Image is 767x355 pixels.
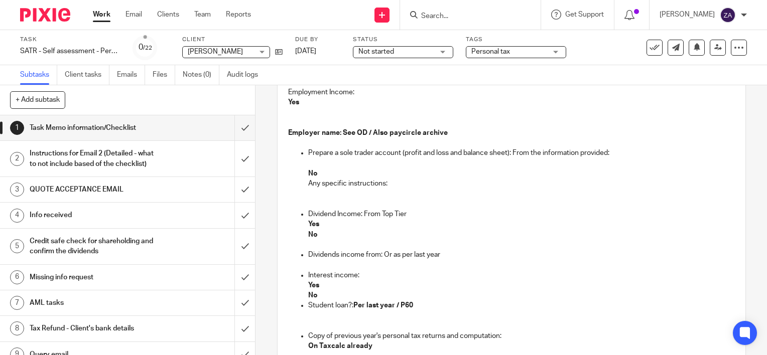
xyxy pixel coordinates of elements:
strong: On Taxcalc already [308,342,372,349]
label: Status [353,36,453,44]
strong: No [308,170,318,177]
p: Dividend Income: From Top Tier [308,209,735,219]
strong: Yes [308,221,319,228]
strong: Per last year / P60 [353,302,413,309]
strong: Yes [288,99,299,106]
a: Emails [117,65,145,85]
h1: Credit safe check for shareholding and confirm the dividends [30,234,160,259]
strong: Yes [308,282,319,289]
label: Due by [295,36,340,44]
strong: No [308,292,318,299]
label: Client [182,36,283,44]
img: svg%3E [720,7,736,23]
span: Get Support [565,11,604,18]
input: Search [420,12,510,21]
h1: Tax Refund - Client's bank details [30,321,160,336]
button: + Add subtask [10,91,65,108]
span: [DATE] [295,48,316,55]
p: Prepare a sole trader account (profit and loss and balance sheet): From the information provided: [308,148,735,158]
p: Any specific instructions: [308,179,735,189]
img: Pixie [20,8,70,22]
strong: No [308,231,318,238]
h1: AML tasks [30,295,160,310]
p: Student loan?: [308,300,735,310]
a: Subtasks [20,65,57,85]
small: /22 [143,45,152,51]
div: 0 [139,42,152,53]
p: [PERSON_NAME] [660,10,715,20]
a: Work [93,10,110,20]
div: 6 [10,270,24,284]
a: Files [153,65,175,85]
div: 4 [10,209,24,223]
a: Client tasks [65,65,109,85]
a: Email [125,10,142,20]
a: Team [194,10,211,20]
div: 3 [10,183,24,197]
p: Interest income: [308,270,735,280]
h1: Instructions for Email 2 (Detailed - what to not include based of the checklist) [30,146,160,171]
p: Employment Income: [288,87,735,97]
a: Clients [157,10,179,20]
span: Personal tax [471,48,510,55]
div: 7 [10,296,24,310]
p: Dividends income from: Or as per last year [308,250,735,260]
a: Notes (0) [183,65,219,85]
a: Audit logs [227,65,266,85]
div: SATR - Self assessment - Personal tax return 24/25 [20,46,120,56]
h1: Task Memo information/Checklist [30,120,160,135]
p: Copy of previous year's personal tax returns and computation: [308,331,735,341]
strong: Employer name: See OD / Also paycircle archive [288,129,448,136]
label: Task [20,36,120,44]
h1: QUOTE ACCEPTANCE EMAIL [30,182,160,197]
span: [PERSON_NAME] [188,48,243,55]
div: 8 [10,321,24,335]
div: 5 [10,239,24,253]
label: Tags [466,36,566,44]
a: Reports [226,10,251,20]
span: Not started [358,48,394,55]
div: 2 [10,152,24,166]
h1: Info received [30,208,160,223]
div: 1 [10,121,24,135]
h1: Missing info request [30,270,160,285]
